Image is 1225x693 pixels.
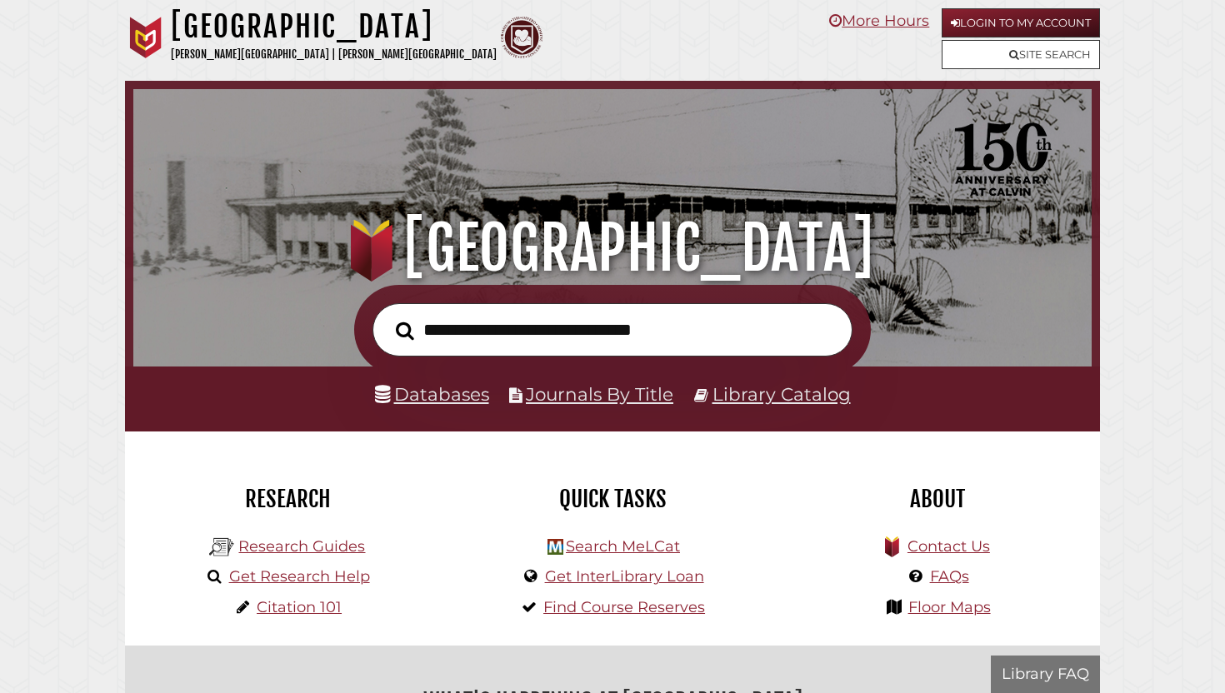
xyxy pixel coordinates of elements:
a: Search MeLCat [566,537,680,556]
a: Site Search [942,40,1100,69]
a: Research Guides [238,537,365,556]
button: Search [387,317,422,345]
a: Find Course Reserves [543,598,705,616]
a: Floor Maps [908,598,991,616]
a: Databases [375,383,489,405]
p: [PERSON_NAME][GEOGRAPHIC_DATA] | [PERSON_NAME][GEOGRAPHIC_DATA] [171,45,497,64]
i: Search [396,321,414,341]
a: Citation 101 [257,598,342,616]
h2: About [787,485,1087,513]
a: Journals By Title [526,383,673,405]
h2: Research [137,485,437,513]
img: Hekman Library Logo [209,535,234,560]
a: FAQs [930,567,969,586]
a: Login to My Account [942,8,1100,37]
img: Calvin University [125,17,167,58]
a: More Hours [829,12,929,30]
img: Calvin Theological Seminary [501,17,542,58]
a: Contact Us [907,537,990,556]
a: Get Research Help [229,567,370,586]
h2: Quick Tasks [462,485,762,513]
a: Get InterLibrary Loan [545,567,704,586]
h1: [GEOGRAPHIC_DATA] [152,212,1073,285]
img: Hekman Library Logo [547,539,563,555]
a: Library Catalog [712,383,851,405]
h1: [GEOGRAPHIC_DATA] [171,8,497,45]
